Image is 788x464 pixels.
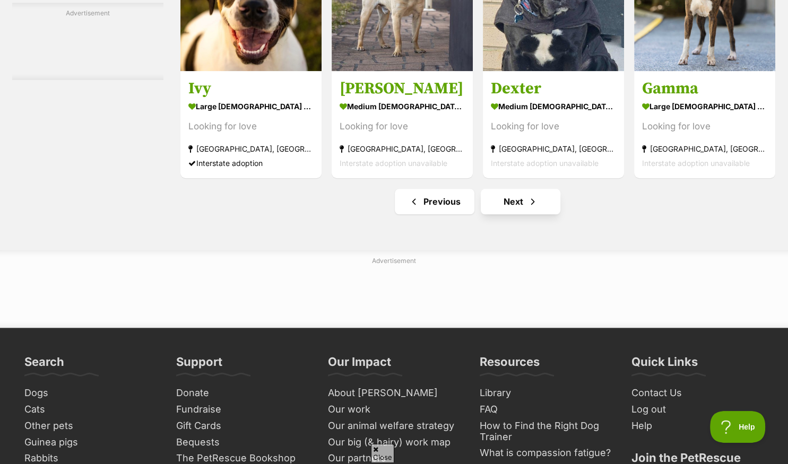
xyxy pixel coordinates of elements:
[172,385,313,401] a: Donate
[188,78,314,99] h3: Ivy
[179,189,776,214] nav: Pagination
[483,71,624,178] a: Dexter medium [DEMOGRAPHIC_DATA] Dog Looking for love [GEOGRAPHIC_DATA], [GEOGRAPHIC_DATA] Inters...
[475,418,617,445] a: How to Find the Right Dog Trainer
[475,445,617,461] a: What is compassion fatigue?
[24,354,64,375] h3: Search
[634,71,775,178] a: Gamma large [DEMOGRAPHIC_DATA] Dog Looking for love [GEOGRAPHIC_DATA], [GEOGRAPHIC_DATA] Intersta...
[481,189,560,214] a: Next page
[491,78,616,99] h3: Dexter
[328,354,391,375] h3: Our Impact
[631,354,698,375] h3: Quick Links
[332,71,473,178] a: [PERSON_NAME] medium [DEMOGRAPHIC_DATA] Dog Looking for love [GEOGRAPHIC_DATA], [GEOGRAPHIC_DATA]...
[475,401,617,418] a: FAQ
[324,401,465,418] a: Our work
[176,354,222,375] h3: Support
[172,401,313,418] a: Fundraise
[340,142,465,156] strong: [GEOGRAPHIC_DATA], [GEOGRAPHIC_DATA]
[627,401,768,418] a: Log out
[172,434,313,451] a: Bequests
[340,159,447,168] span: Interstate adoption unavailable
[324,385,465,401] a: About [PERSON_NAME]
[371,444,394,462] span: Close
[340,119,465,134] div: Looking for love
[180,71,322,178] a: Ivy large [DEMOGRAPHIC_DATA] Dog Looking for love [GEOGRAPHIC_DATA], [GEOGRAPHIC_DATA] Interstate...
[627,385,768,401] a: Contact Us
[642,78,767,99] h3: Gamma
[491,159,599,168] span: Interstate adoption unavailable
[491,99,616,114] strong: medium [DEMOGRAPHIC_DATA] Dog
[188,119,314,134] div: Looking for love
[20,401,161,418] a: Cats
[475,385,617,401] a: Library
[188,142,314,156] strong: [GEOGRAPHIC_DATA], [GEOGRAPHIC_DATA]
[642,119,767,134] div: Looking for love
[20,418,161,434] a: Other pets
[627,418,768,434] a: Help
[188,99,314,114] strong: large [DEMOGRAPHIC_DATA] Dog
[20,385,161,401] a: Dogs
[20,434,161,451] a: Guinea pigs
[324,434,465,451] a: Our big (& hairy) work map
[480,354,540,375] h3: Resources
[340,99,465,114] strong: medium [DEMOGRAPHIC_DATA] Dog
[12,3,163,80] div: Advertisement
[172,418,313,434] a: Gift Cards
[642,142,767,156] strong: [GEOGRAPHIC_DATA], [GEOGRAPHIC_DATA]
[188,156,314,170] div: Interstate adoption
[340,78,465,99] h3: [PERSON_NAME]
[642,159,750,168] span: Interstate adoption unavailable
[491,119,616,134] div: Looking for love
[642,99,767,114] strong: large [DEMOGRAPHIC_DATA] Dog
[324,418,465,434] a: Our animal welfare strategy
[710,411,767,443] iframe: Help Scout Beacon - Open
[395,189,474,214] a: Previous page
[491,142,616,156] strong: [GEOGRAPHIC_DATA], [GEOGRAPHIC_DATA]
